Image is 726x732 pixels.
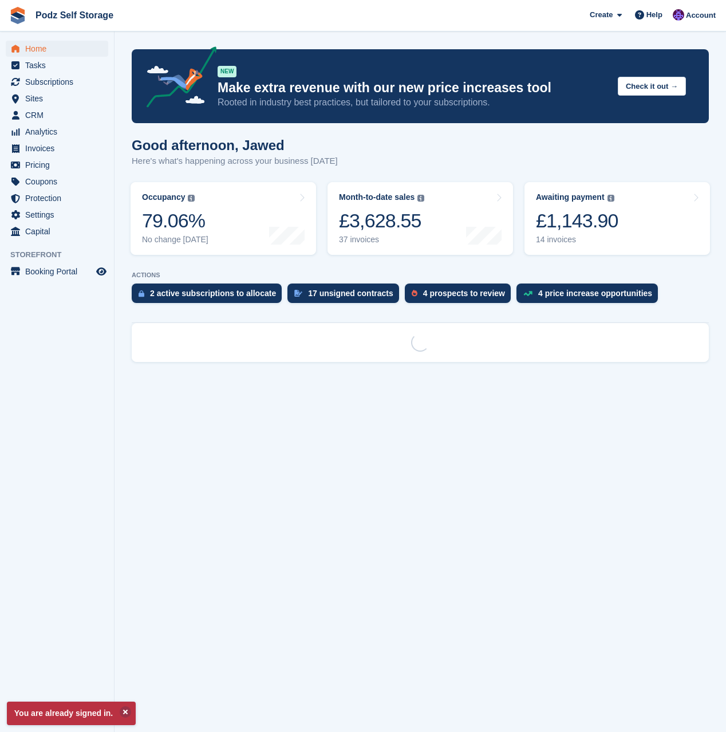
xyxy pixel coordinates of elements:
[405,284,516,309] a: 4 prospects to review
[142,192,185,202] div: Occupancy
[287,284,405,309] a: 17 unsigned contracts
[25,41,94,57] span: Home
[6,157,108,173] a: menu
[523,291,532,296] img: price_increase_opportunities-93ffe204e8149a01c8c9dc8f82e8f89637d9d84a8eef4429ea346261dce0b2c0.svg
[423,289,505,298] div: 4 prospects to review
[607,195,614,202] img: icon-info-grey-7440780725fd019a000dd9b08b2336e03edf1995a4989e88bcd33f0948082b44.svg
[590,9,613,21] span: Create
[6,41,108,57] a: menu
[412,290,417,297] img: prospect-51fa495bee0391a8d652442698ab0144808aea92771e9ea1ae160a38d050c398.svg
[417,195,424,202] img: icon-info-grey-7440780725fd019a000dd9b08b2336e03edf1995a4989e88bcd33f0948082b44.svg
[94,265,108,278] a: Preview store
[536,209,618,233] div: £1,143.90
[339,235,424,245] div: 37 invoices
[6,107,108,123] a: menu
[6,124,108,140] a: menu
[25,57,94,73] span: Tasks
[294,290,302,297] img: contract_signature_icon-13c848040528278c33f63329250d36e43548de30e8caae1d1a13099fd9432cc5.svg
[25,107,94,123] span: CRM
[25,157,94,173] span: Pricing
[10,249,114,261] span: Storefront
[218,80,609,96] p: Make extra revenue with our new price increases tool
[25,124,94,140] span: Analytics
[131,182,316,255] a: Occupancy 79.06% No change [DATE]
[218,96,609,109] p: Rooted in industry best practices, but tailored to your subscriptions.
[516,284,664,309] a: 4 price increase opportunities
[6,263,108,280] a: menu
[150,289,276,298] div: 2 active subscriptions to allocate
[137,46,217,112] img: price-adjustments-announcement-icon-8257ccfd72463d97f412b2fc003d46551f7dbcb40ab6d574587a9cd5c0d94...
[6,207,108,223] a: menu
[142,209,208,233] div: 79.06%
[328,182,513,255] a: Month-to-date sales £3,628.55 37 invoices
[132,271,709,279] p: ACTIONS
[142,235,208,245] div: No change [DATE]
[6,74,108,90] a: menu
[25,223,94,239] span: Capital
[218,66,236,77] div: NEW
[188,195,195,202] img: icon-info-grey-7440780725fd019a000dd9b08b2336e03edf1995a4989e88bcd33f0948082b44.svg
[524,182,710,255] a: Awaiting payment £1,143.90 14 invoices
[538,289,652,298] div: 4 price increase opportunities
[6,140,108,156] a: menu
[6,57,108,73] a: menu
[31,6,118,25] a: Podz Self Storage
[536,192,605,202] div: Awaiting payment
[308,289,393,298] div: 17 unsigned contracts
[686,10,716,21] span: Account
[6,90,108,107] a: menu
[618,77,686,96] button: Check it out →
[25,263,94,280] span: Booking Portal
[339,192,415,202] div: Month-to-date sales
[6,223,108,239] a: menu
[25,140,94,156] span: Invoices
[25,207,94,223] span: Settings
[25,174,94,190] span: Coupons
[339,209,424,233] div: £3,628.55
[7,702,136,725] p: You are already signed in.
[139,290,144,297] img: active_subscription_to_allocate_icon-d502201f5373d7db506a760aba3b589e785aa758c864c3986d89f69b8ff3...
[25,190,94,206] span: Protection
[6,174,108,190] a: menu
[132,137,338,153] h1: Good afternoon, Jawed
[132,155,338,168] p: Here's what's happening across your business [DATE]
[25,74,94,90] span: Subscriptions
[9,7,26,24] img: stora-icon-8386f47178a22dfd0bd8f6a31ec36ba5ce8667c1dd55bd0f319d3a0aa187defe.svg
[536,235,618,245] div: 14 invoices
[132,284,287,309] a: 2 active subscriptions to allocate
[6,190,108,206] a: menu
[646,9,662,21] span: Help
[673,9,684,21] img: Jawed Chowdhary
[25,90,94,107] span: Sites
